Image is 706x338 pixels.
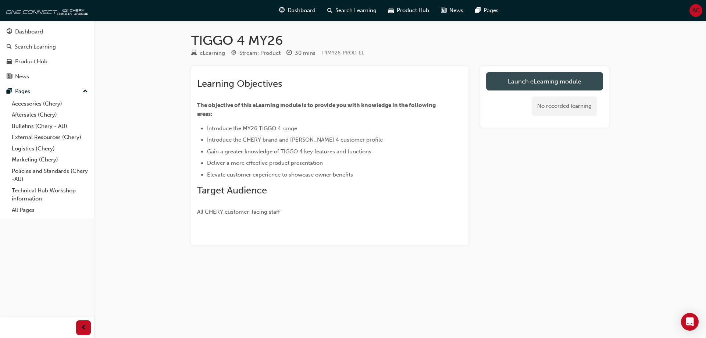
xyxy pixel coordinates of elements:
[321,50,364,56] span: Learning resource code
[7,29,12,35] span: guage-icon
[15,72,29,81] div: News
[435,3,469,18] a: news-iconNews
[83,87,88,96] span: up-icon
[681,313,699,331] div: Open Intercom Messenger
[15,43,56,51] div: Search Learning
[286,50,292,57] span: clock-icon
[692,6,700,15] span: AC
[207,160,323,166] span: Deliver a more effective product presentation
[9,185,91,204] a: Technical Hub Workshop information
[3,85,91,98] button: Pages
[321,3,382,18] a: search-iconSearch Learning
[9,109,91,121] a: Aftersales (Chery)
[207,148,371,155] span: Gain a greater knowledge of TIGGO 4 key features and functions
[475,6,481,15] span: pages-icon
[191,32,609,49] h1: TIGGO 4 MY26
[200,49,225,57] div: eLearning
[239,49,281,57] div: Stream: Product
[9,143,91,154] a: Logistics (Chery)
[9,154,91,166] a: Marketing (Chery)
[388,6,394,15] span: car-icon
[197,78,282,89] span: Learning Objectives
[207,136,383,143] span: Introduce the CHERY brand and [PERSON_NAME] 4 customer profile
[335,6,377,15] span: Search Learning
[327,6,332,15] span: search-icon
[3,40,91,54] a: Search Learning
[7,88,12,95] span: pages-icon
[197,209,280,215] span: All CHERY customer-facing staff
[279,6,285,15] span: guage-icon
[207,125,297,132] span: Introduce the MY26 TIGGO 4 range
[207,171,353,178] span: Elevate customer experience to showcase owner benefits
[191,49,225,58] div: Type
[449,6,463,15] span: News
[286,49,315,58] div: Duration
[15,28,43,36] div: Dashboard
[197,185,267,196] span: Target Audience
[3,70,91,83] a: News
[382,3,435,18] a: car-iconProduct Hub
[295,49,315,57] div: 30 mins
[3,24,91,85] button: DashboardSearch LearningProduct HubNews
[9,132,91,143] a: External Resources (Chery)
[9,121,91,132] a: Bulletins (Chery - AU)
[532,96,597,116] div: No recorded learning
[231,49,281,58] div: Stream
[484,6,499,15] span: Pages
[231,50,236,57] span: target-icon
[15,57,47,66] div: Product Hub
[397,6,429,15] span: Product Hub
[7,58,12,65] span: car-icon
[191,50,197,57] span: learningResourceType_ELEARNING-icon
[4,3,88,18] img: oneconnect
[273,3,321,18] a: guage-iconDashboard
[7,44,12,50] span: search-icon
[3,25,91,39] a: Dashboard
[3,55,91,68] a: Product Hub
[486,72,603,90] a: Launch eLearning module
[9,166,91,185] a: Policies and Standards (Chery -AU)
[689,4,702,17] button: AC
[9,204,91,216] a: All Pages
[9,98,91,110] a: Accessories (Chery)
[81,323,86,332] span: prev-icon
[15,87,30,96] div: Pages
[288,6,315,15] span: Dashboard
[469,3,504,18] a: pages-iconPages
[441,6,446,15] span: news-icon
[197,102,437,117] span: The objective of this eLearning module is to provide you with knowledge in the following areas:
[7,74,12,80] span: news-icon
